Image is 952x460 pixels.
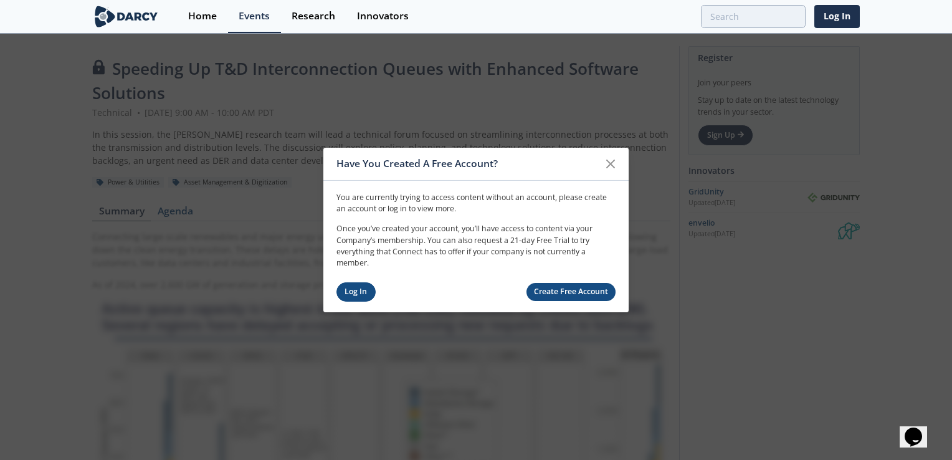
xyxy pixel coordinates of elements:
[900,410,940,448] iframe: chat widget
[188,11,217,21] div: Home
[336,223,616,269] p: Once you’ve created your account, you’ll have access to content via your Company’s membership. Yo...
[239,11,270,21] div: Events
[701,5,806,28] input: Advanced Search
[336,191,616,214] p: You are currently trying to access content without an account, please create an account or log in...
[92,6,160,27] img: logo-wide.svg
[357,11,409,21] div: Innovators
[336,152,599,176] div: Have You Created A Free Account?
[526,283,616,301] a: Create Free Account
[814,5,860,28] a: Log In
[336,282,376,302] a: Log In
[292,11,335,21] div: Research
